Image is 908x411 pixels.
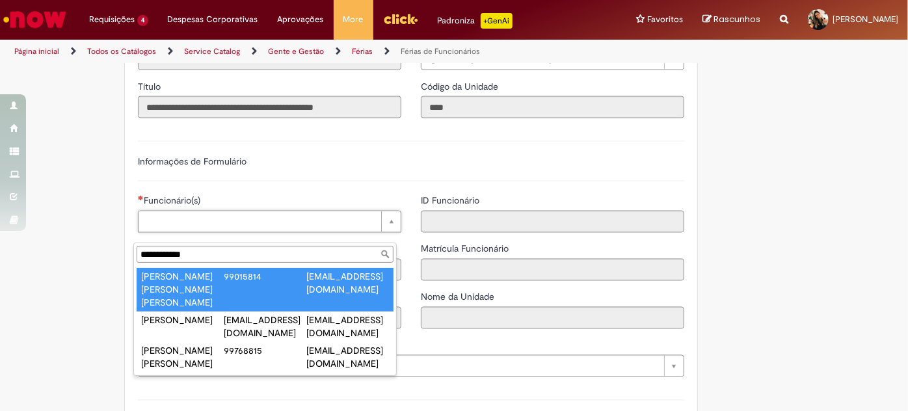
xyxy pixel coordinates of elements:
div: [EMAIL_ADDRESS][DOMAIN_NAME] [224,313,306,339]
div: [PERSON_NAME] [141,313,224,326]
div: 99015814 [224,270,306,283]
div: [EMAIL_ADDRESS][DOMAIN_NAME] [306,270,389,296]
div: 99768815 [224,344,306,357]
div: [PERSON_NAME] [PERSON_NAME] [141,344,224,370]
div: [EMAIL_ADDRESS][DOMAIN_NAME] [306,313,389,339]
div: [PERSON_NAME] [PERSON_NAME] [PERSON_NAME] [141,270,224,309]
ul: Funcionário(s) [134,265,396,375]
div: [EMAIL_ADDRESS][DOMAIN_NAME] [306,344,389,370]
